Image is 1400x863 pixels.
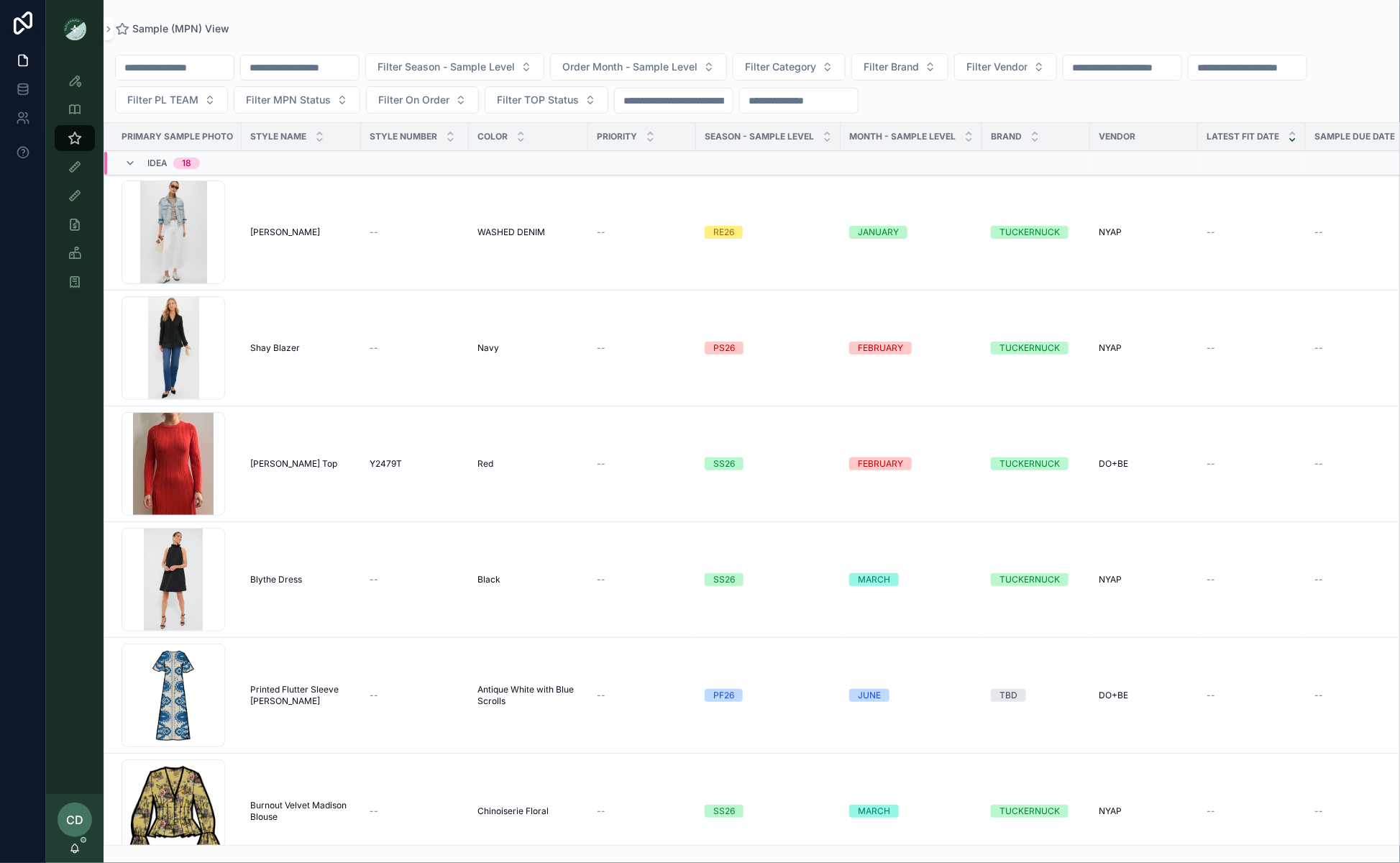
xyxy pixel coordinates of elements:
span: -- [1207,690,1215,701]
span: Shay Blazer [250,342,300,354]
span: -- [597,574,605,585]
a: Sample (MPN) View [115,22,229,36]
span: Order Month - Sample Level [562,60,697,74]
span: Idea [147,158,168,170]
button: Select Button [366,86,479,114]
a: Red [477,458,580,470]
a: -- [1207,690,1297,701]
span: Vendor [1099,131,1135,142]
button: Select Button [234,86,360,114]
button: Select Button [365,53,544,81]
a: PS26 [705,342,832,355]
span: -- [1314,574,1323,585]
span: Style Name [250,131,306,142]
span: -- [597,227,605,238]
a: PF26 [705,689,832,702]
div: SS26 [713,805,735,818]
span: Filter TOP Status [497,93,579,107]
span: Brand [991,131,1022,142]
div: PS26 [713,342,735,355]
span: Filter PL TEAM [127,93,198,107]
div: TUCKERNUCK [999,457,1060,470]
a: -- [1207,574,1297,585]
span: Sample (MPN) View [132,22,229,36]
a: SS26 [705,457,832,470]
a: TUCKERNUCK [991,226,1081,239]
a: SS26 [705,573,832,586]
span: Y2479T [370,458,402,470]
span: -- [370,342,378,354]
span: Black [477,574,500,585]
a: TUCKERNUCK [991,573,1081,586]
a: -- [370,342,460,354]
a: Navy [477,342,580,354]
a: JUNE [849,689,974,702]
a: -- [597,690,687,701]
span: Style Number [370,131,437,142]
span: Antique White with Blue Scrolls [477,684,580,707]
button: Select Button [733,53,846,81]
span: [PERSON_NAME] [250,227,320,238]
span: -- [597,805,605,817]
a: -- [597,227,687,238]
a: RE26 [705,226,832,239]
a: -- [370,805,460,817]
a: FEBRUARY [849,457,974,470]
span: Burnout Velvet Madison Blouse [250,800,352,823]
div: TUCKERNUCK [999,573,1060,586]
a: NYAP [1099,805,1189,817]
div: JUNE [858,689,881,702]
div: SS26 [713,573,735,586]
div: FEBRUARY [858,342,903,355]
a: -- [1207,342,1297,354]
a: -- [370,690,460,701]
a: NYAP [1099,227,1189,238]
span: Season - Sample Level [705,131,814,142]
button: Select Button [851,53,948,81]
button: Select Button [954,53,1057,81]
span: -- [597,690,605,701]
span: DO+BE [1099,690,1128,701]
span: Filter Season - Sample Level [378,60,515,74]
a: [PERSON_NAME] Top [250,458,352,470]
div: RE26 [713,226,734,239]
span: Filter Category [745,60,816,74]
a: -- [597,805,687,817]
span: -- [597,458,605,470]
span: NYAP [1099,227,1122,238]
span: Filter On Order [378,93,449,107]
div: PF26 [713,689,734,702]
a: Shay Blazer [250,342,352,354]
button: Select Button [115,86,228,114]
span: Filter MPN Status [246,93,331,107]
a: MARCH [849,573,974,586]
a: -- [597,574,687,585]
a: SS26 [705,805,832,818]
a: Chinoiserie Floral [477,805,580,817]
a: Blythe Dress [250,574,352,585]
button: Select Button [550,53,727,81]
a: -- [370,227,460,238]
span: -- [1207,574,1215,585]
div: JANUARY [858,226,899,239]
span: -- [1314,342,1323,354]
button: Select Button [485,86,608,114]
span: PRIMARY SAMPLE PHOTO [122,131,233,142]
a: TUCKERNUCK [991,805,1081,818]
a: WASHED DENIM [477,227,580,238]
span: -- [370,574,378,585]
span: -- [1314,227,1323,238]
a: JANUARY [849,226,974,239]
a: -- [597,458,687,470]
div: TUCKERNUCK [999,226,1060,239]
span: -- [1314,690,1323,701]
div: MARCH [858,573,890,586]
div: TBD [999,689,1017,702]
span: Sample Due Date [1314,131,1395,142]
a: TBD [991,689,1081,702]
a: -- [597,342,687,354]
span: Printed Flutter Sleeve [PERSON_NAME] [250,684,352,707]
span: -- [597,342,605,354]
span: Latest Fit Date [1207,131,1279,142]
a: Y2479T [370,458,460,470]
